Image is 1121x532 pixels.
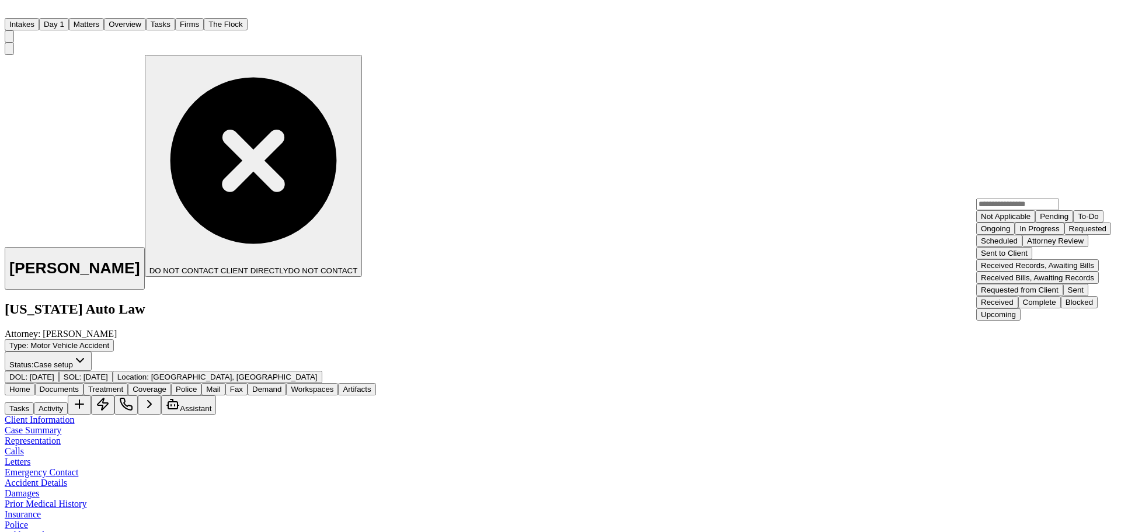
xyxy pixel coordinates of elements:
div: Received Records, Awaiting Bills [981,261,1094,270]
div: In Progress [1019,224,1059,233]
div: Not Applicable [981,212,1031,221]
div: Ongoing [981,224,1010,233]
div: To-Do [1078,212,1099,221]
div: Attorney Review [1027,237,1084,245]
div: Complete [1023,298,1056,307]
div: Pending [1040,212,1068,221]
div: Received [981,298,1014,307]
div: Sent to Client [981,249,1028,258]
div: Scheduled [981,237,1018,245]
div: Received Bills, Awaiting Records [981,273,1094,282]
div: Upcoming [981,310,1016,319]
div: Requested from Client [981,286,1059,294]
div: Requested [1069,224,1106,233]
div: Blocked [1066,298,1093,307]
div: Sent [1068,286,1084,294]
